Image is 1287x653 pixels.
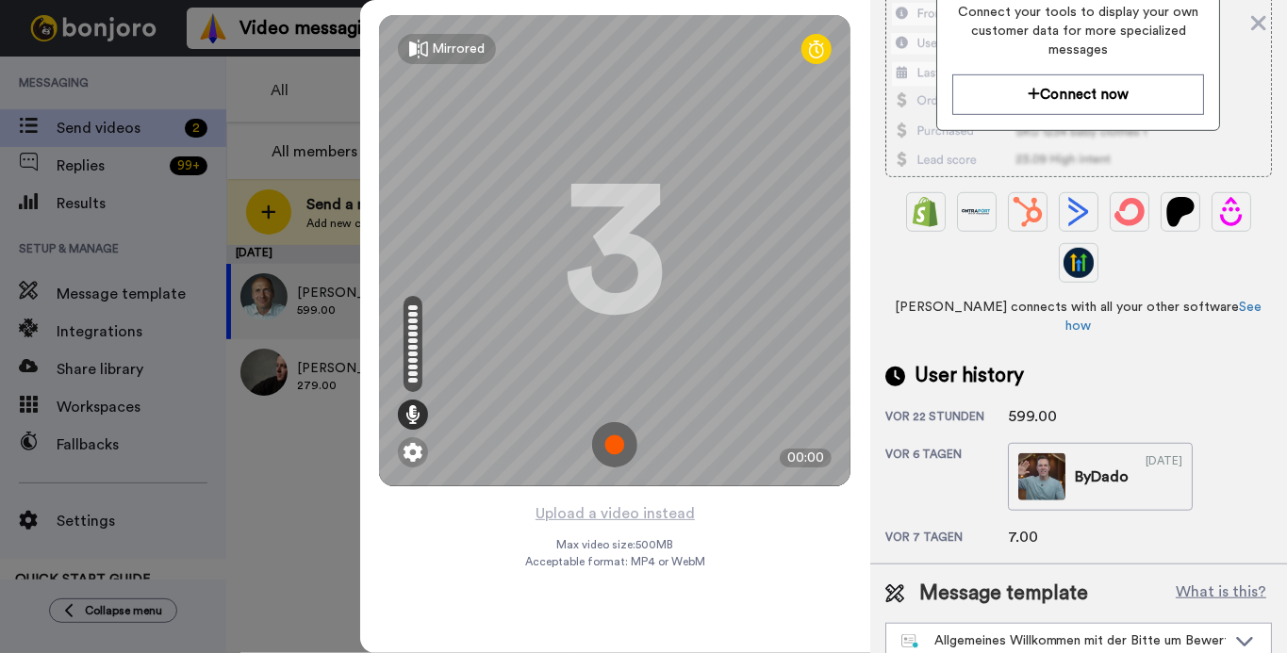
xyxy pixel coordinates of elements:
[525,554,705,569] span: Acceptable format: MP4 or WebM
[1008,443,1193,511] a: ByDado[DATE]
[556,537,673,552] span: Max video size: 500 MB
[919,580,1088,608] span: Message template
[1216,197,1246,227] img: Drip
[911,197,941,227] img: Shopify
[885,530,1008,548] div: vor 7 Tagen
[885,447,1008,511] div: vor 6 Tagen
[1013,197,1043,227] img: Hubspot
[1170,580,1272,608] button: What is this?
[780,449,832,467] div: 00:00
[1064,248,1094,278] img: GoHighLevel
[592,422,637,467] img: ic_record_start.svg
[1008,526,1102,548] div: 7.00
[915,362,1024,390] span: User history
[1008,405,1102,428] div: 599.00
[530,501,701,526] button: Upload a video instead
[563,180,667,321] div: 3
[1018,453,1065,500] img: ab2a60ec-ab67-43d1-b212-145e09cc6466-thumb.jpg
[1064,197,1094,227] img: ActiveCampaign
[404,443,422,462] img: ic_gear.svg
[1146,453,1182,500] div: [DATE]
[901,631,1226,650] div: Allgemeines Willkommen mit der Bitte um Bewertung
[901,634,919,649] img: nextgen-template.svg
[1114,197,1145,227] img: ConvertKit
[1075,465,1129,488] div: By Dado
[885,409,1008,428] div: vor 22 Stunden
[885,298,1272,335] span: [PERSON_NAME] connects with all your other software
[962,197,992,227] img: Ontraport
[1165,197,1196,227] img: Patreon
